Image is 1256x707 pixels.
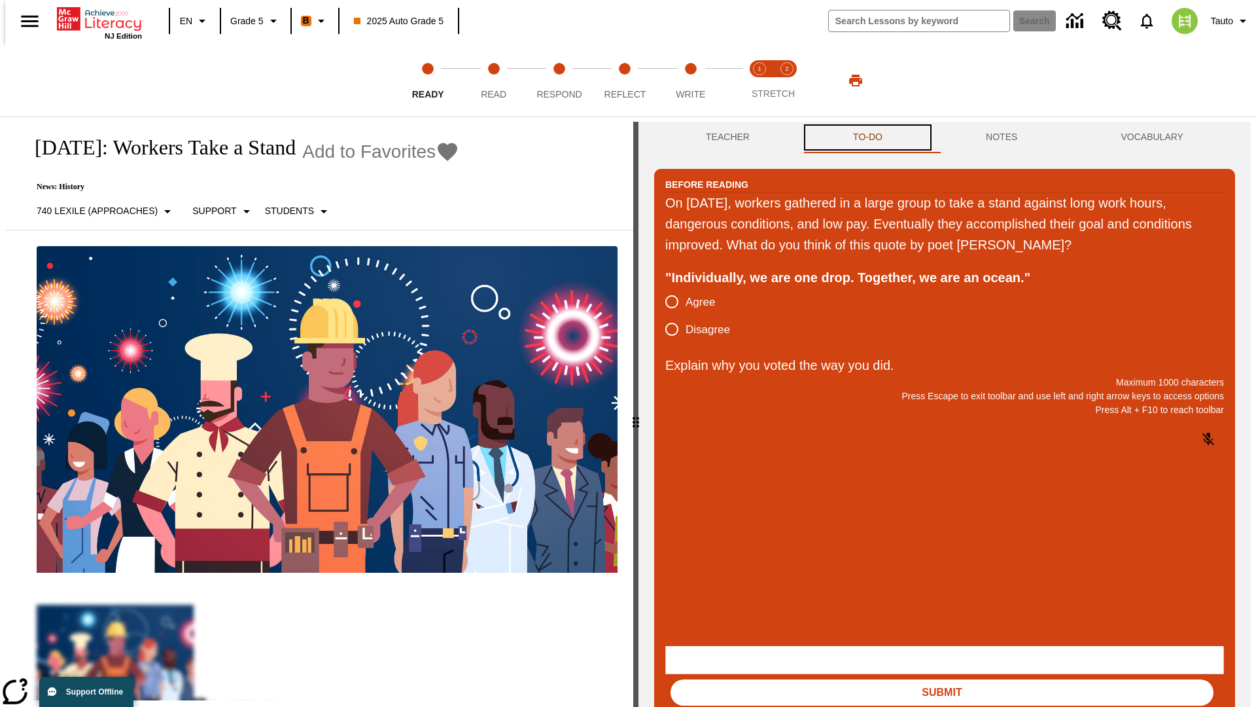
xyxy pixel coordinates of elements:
[390,45,466,117] button: Ready step 1 of 5
[37,246,618,573] img: A banner with a blue background shows an illustrated row of diverse men and women dressed in clot...
[638,122,1251,707] div: activity
[265,204,314,218] p: Students
[752,88,795,99] span: STRETCH
[934,122,1069,153] button: NOTES
[39,677,133,707] button: Support Offline
[671,680,1213,706] button: Submit
[536,89,582,100] span: Respond
[835,69,877,92] button: Print
[1211,14,1233,28] span: Tauto
[303,12,309,29] span: B
[1164,4,1206,38] button: Select a new avatar
[665,267,1224,288] div: "Individually, we are one drop. Together, we are an ocean."
[654,122,801,153] button: Teacher
[192,204,236,218] p: Support
[57,5,142,40] div: Home
[31,200,181,223] button: Select Lexile, 740 Lexile (Approaches)
[686,294,715,311] span: Agree
[10,2,49,41] button: Open side menu
[653,45,729,117] button: Write step 5 of 5
[481,89,506,100] span: Read
[187,200,259,223] button: Scaffolds, Support
[1069,122,1235,153] button: VOCABULARY
[665,403,1224,417] p: Press Alt + F10 to reach toolbar
[665,288,741,343] div: poll
[180,14,192,28] span: EN
[633,122,638,707] div: Press Enter or Spacebar and then press right and left arrow keys to move the slider
[37,204,158,218] p: 740 Lexile (Approaches)
[1094,3,1130,39] a: Resource Center, Will open in new tab
[1193,424,1224,455] button: Click to activate and allow voice recognition
[354,14,444,28] span: 2025 Auto Grade 5
[829,10,1009,31] input: search field
[1172,8,1198,34] img: avatar image
[665,355,1224,376] p: Explain why you voted the way you did.
[260,200,337,223] button: Select Student
[801,122,934,153] button: TO-DO
[676,89,705,100] span: Write
[302,140,459,163] button: Add to Favorites - Labor Day: Workers Take a Stand
[5,122,633,700] div: reading
[587,45,663,117] button: Reflect step 4 of 5
[758,65,761,72] text: 1
[665,390,1224,403] p: Press Escape to exit toolbar and use left and right arrow keys to access options
[604,89,646,100] span: Reflect
[686,321,730,338] span: Disagree
[230,14,264,28] span: Grade 5
[1206,9,1256,33] button: Profile/Settings
[665,177,748,192] h2: Before Reading
[1058,3,1094,39] a: Data Center
[21,182,459,192] p: News: History
[455,45,531,117] button: Read step 2 of 5
[768,45,806,117] button: Stretch Respond step 2 of 2
[665,192,1224,255] div: On [DATE], workers gathered in a large group to take a stand against long work hours, dangerous c...
[412,89,444,100] span: Ready
[296,9,334,33] button: Boost Class color is orange. Change class color
[785,65,788,72] text: 2
[174,9,216,33] button: Language: EN, Select a language
[665,376,1224,390] p: Maximum 1000 characters
[654,122,1235,153] div: Instructional Panel Tabs
[1130,4,1164,38] a: Notifications
[21,136,296,160] h1: [DATE]: Workers Take a Stand
[105,32,142,40] span: NJ Edition
[741,45,778,117] button: Stretch Read step 1 of 2
[521,45,597,117] button: Respond step 3 of 5
[5,10,191,22] body: Explain why you voted the way you did. Maximum 1000 characters Press Alt + F10 to reach toolbar P...
[225,9,287,33] button: Grade: Grade 5, Select a grade
[66,687,123,697] span: Support Offline
[302,141,436,162] span: Add to Favorites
